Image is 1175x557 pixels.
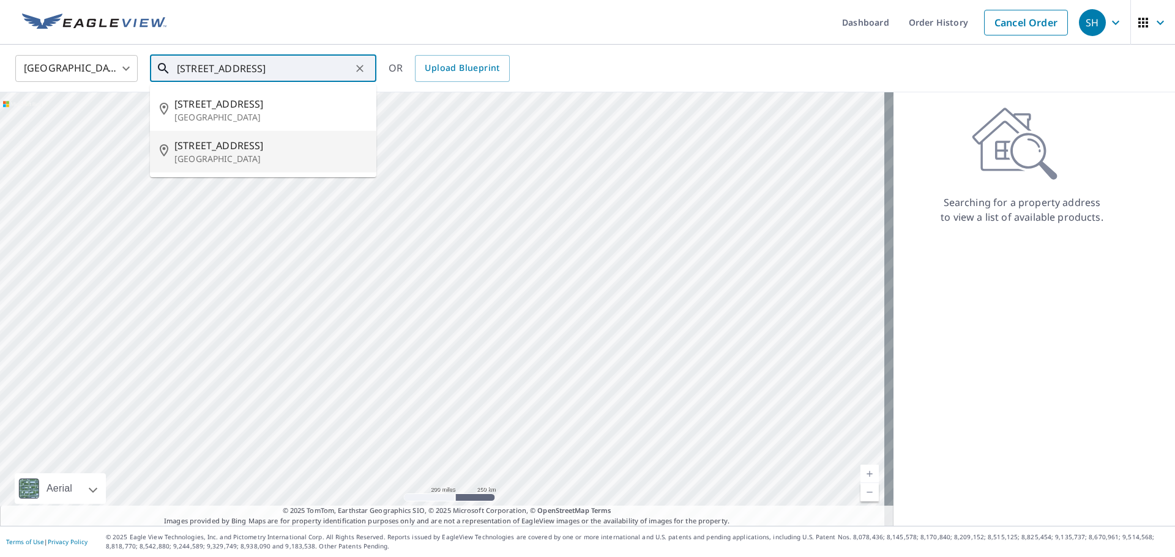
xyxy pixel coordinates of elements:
div: Aerial [15,473,106,504]
span: Upload Blueprint [425,61,499,76]
img: EV Logo [22,13,166,32]
a: Current Level 5, Zoom In [860,465,879,483]
a: Terms [591,506,611,515]
a: OpenStreetMap [537,506,589,515]
span: [STREET_ADDRESS] [174,138,367,153]
span: © 2025 TomTom, Earthstar Geographics SIO, © 2025 Microsoft Corporation, © [283,506,611,516]
div: SH [1079,9,1106,36]
a: Cancel Order [984,10,1068,35]
a: Privacy Policy [48,537,88,546]
div: Aerial [43,473,76,504]
a: Current Level 5, Zoom Out [860,483,879,501]
p: [GEOGRAPHIC_DATA] [174,153,367,165]
button: Clear [351,60,368,77]
p: Searching for a property address to view a list of available products. [940,195,1104,224]
div: [GEOGRAPHIC_DATA] [15,51,138,86]
div: OR [389,55,510,82]
p: © 2025 Eagle View Technologies, Inc. and Pictometry International Corp. All Rights Reserved. Repo... [106,533,1169,551]
a: Terms of Use [6,537,44,546]
p: [GEOGRAPHIC_DATA] [174,111,367,124]
p: | [6,538,88,545]
input: Search by address or latitude-longitude [177,51,351,86]
a: Upload Blueprint [415,55,509,82]
span: [STREET_ADDRESS] [174,97,367,111]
